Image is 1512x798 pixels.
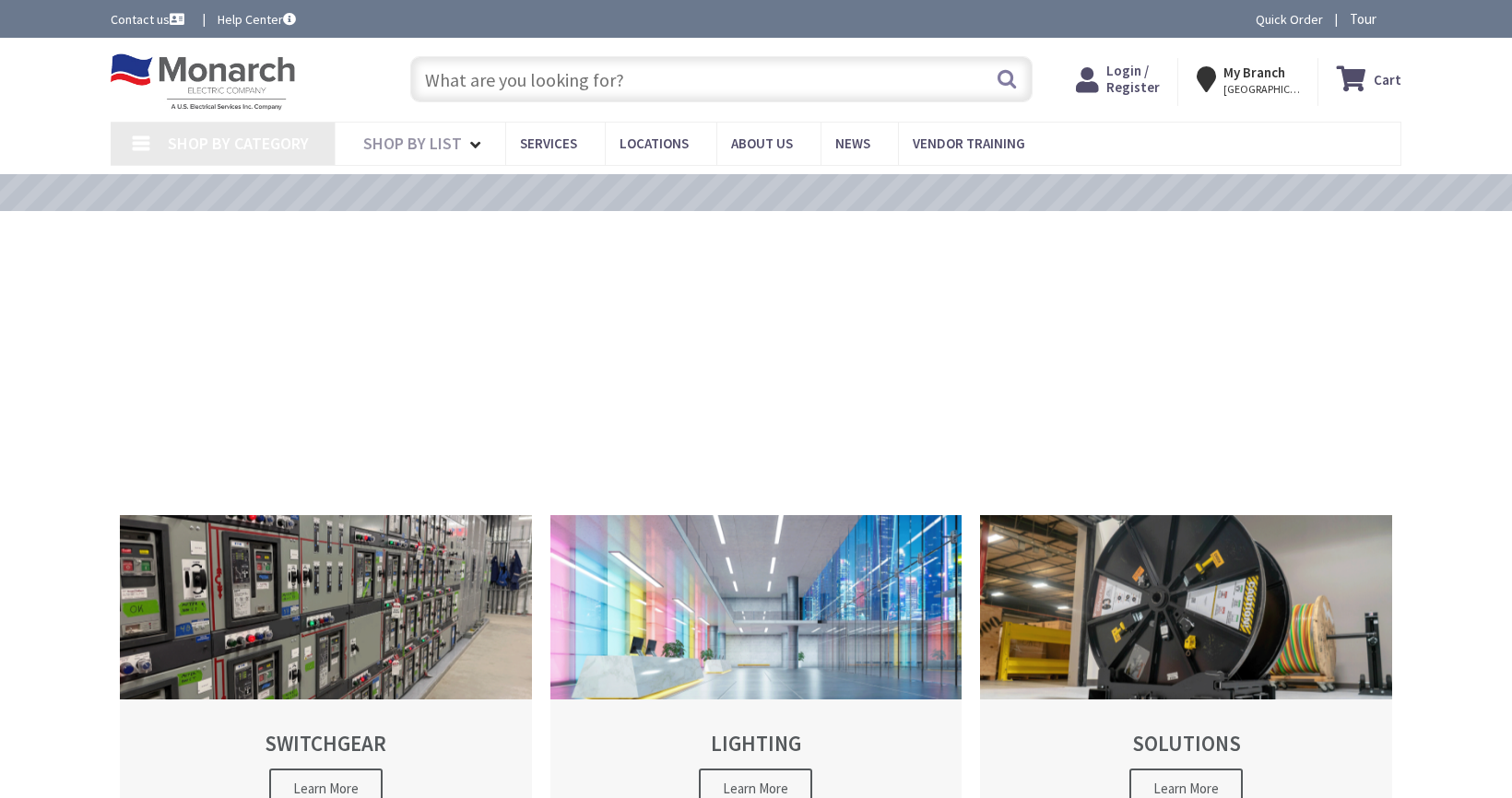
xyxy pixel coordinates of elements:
[595,183,916,204] a: VIEW OUR VIDEO TRAINING LIBRARY
[913,135,1025,152] span: Vendor Training
[1223,82,1302,97] span: [GEOGRAPHIC_DATA], [GEOGRAPHIC_DATA]
[1374,63,1401,96] strong: Cart
[620,135,689,152] span: Locations
[1106,62,1160,96] span: Login / Register
[410,56,1033,102] input: What are you looking for?
[1076,63,1160,96] a: Login / Register
[731,135,793,152] span: About Us
[218,10,296,29] a: Help Center
[583,732,930,755] h2: LIGHTING
[111,10,188,29] a: Contact us
[1197,63,1300,96] div: My Branch [GEOGRAPHIC_DATA], [GEOGRAPHIC_DATA]
[1256,10,1323,29] a: Quick Order
[1337,63,1401,96] a: Cart
[1350,10,1397,28] span: Tour
[1223,64,1285,81] strong: My Branch
[520,135,577,152] span: Services
[363,133,462,154] span: Shop By List
[168,133,309,154] span: Shop By Category
[1012,732,1360,755] h2: SOLUTIONS
[111,53,295,111] img: Monarch Electric Company
[152,732,500,755] h2: SWITCHGEAR
[835,135,870,152] span: News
